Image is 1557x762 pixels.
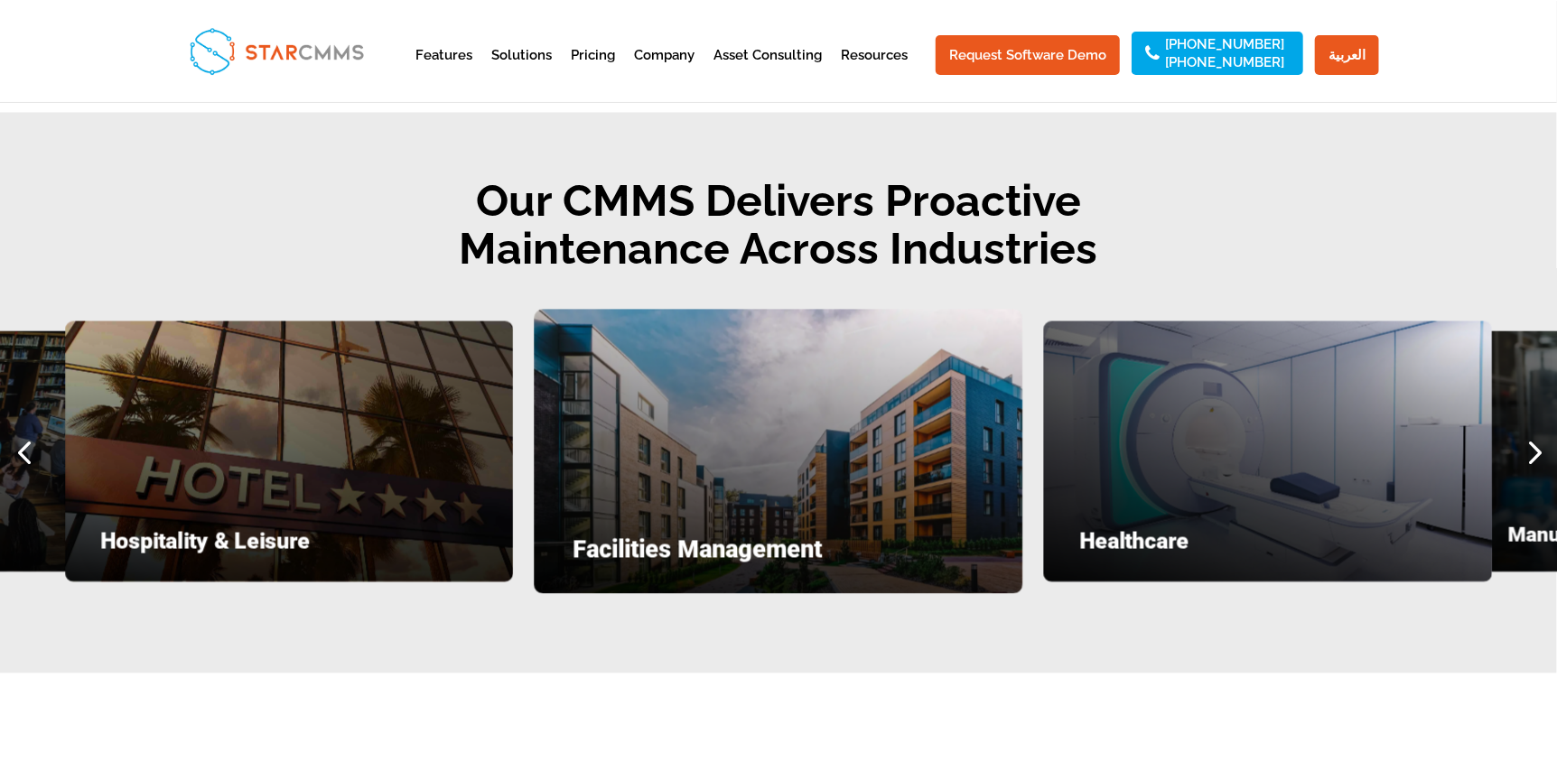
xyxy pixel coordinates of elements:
[1256,567,1557,762] iframe: Chat Widget
[1165,56,1284,69] a: [PHONE_NUMBER]
[1509,427,1557,475] div: Next slide
[936,35,1120,75] a: Request Software Demo
[571,49,615,93] a: Pricing
[182,20,371,82] img: StarCMMS
[713,49,822,93] a: Asset Consulting
[573,537,984,571] h4: Facilities Management
[1315,35,1379,75] a: العربية
[534,309,1022,593] div: 7 / 7
[841,49,908,93] a: Resources
[634,49,695,93] a: Company
[1079,530,1456,561] h4: Healthcare
[100,530,477,561] h4: Hospitality & Leisure
[1165,38,1284,51] a: [PHONE_NUMBER]
[65,321,513,581] div: 6 / 7
[415,49,472,93] a: Features
[1044,321,1492,581] div: 1 / 7
[491,49,552,93] a: Solutions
